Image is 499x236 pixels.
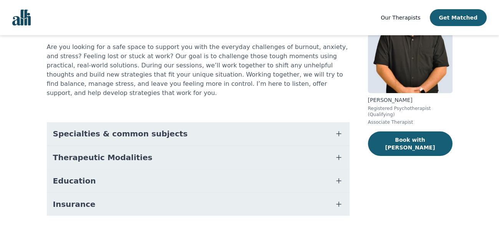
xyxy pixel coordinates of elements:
button: Specialties & common subjects [47,122,350,145]
button: Therapeutic Modalities [47,146,350,169]
span: Insurance [53,199,96,210]
p: [PERSON_NAME] [368,96,453,104]
span: Therapeutic Modalities [53,152,153,163]
button: Insurance [47,193,350,216]
span: Education [53,175,96,186]
p: Associate Therapist [368,119,453,125]
button: Book with [PERSON_NAME] [368,131,453,156]
img: alli logo [12,10,31,26]
span: Our Therapists [381,15,420,21]
button: Get Matched [430,9,487,26]
p: Are you looking for a safe space to support you with the everyday challenges of burnout, anxiety,... [47,43,350,98]
a: Our Therapists [381,13,420,22]
p: Registered Psychotherapist (Qualifying) [368,105,453,118]
button: Education [47,169,350,192]
span: Specialties & common subjects [53,128,188,139]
